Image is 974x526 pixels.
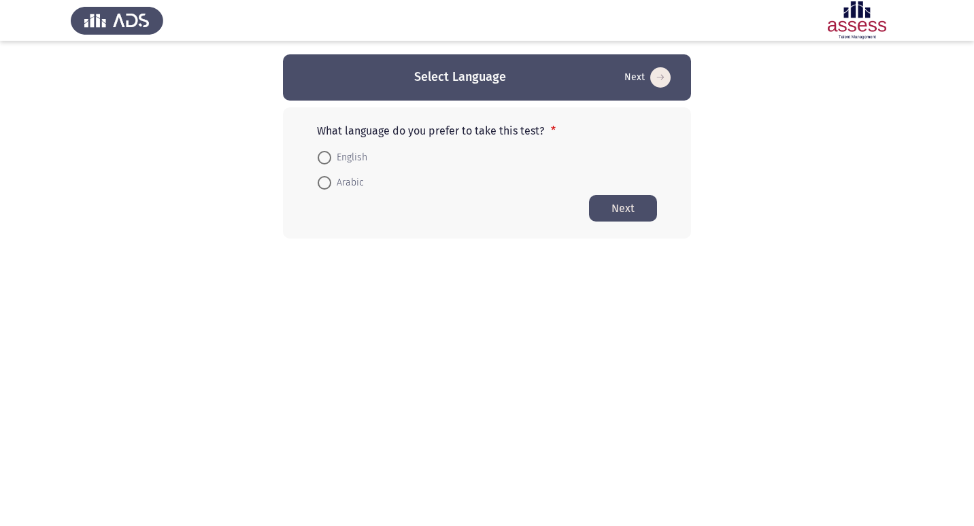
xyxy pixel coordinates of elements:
p: What language do you prefer to take this test? [317,124,657,137]
button: Start assessment [589,195,657,222]
span: English [331,150,367,166]
h3: Select Language [414,69,506,86]
span: Arabic [331,175,364,191]
img: Assess Talent Management logo [71,1,163,39]
img: Assessment logo of OCM R1 ASSESS [811,1,903,39]
button: Start assessment [620,67,675,88]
